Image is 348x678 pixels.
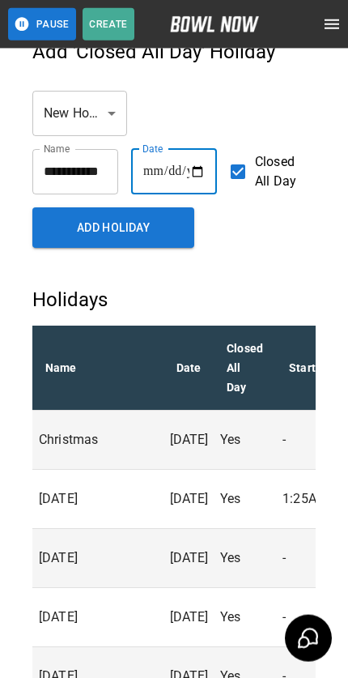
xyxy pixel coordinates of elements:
[214,326,276,411] th: Closed All Day
[32,207,194,248] button: Add Holiday
[39,548,163,568] p: [DATE]
[316,8,348,41] button: open drawer
[163,326,214,411] th: Date
[255,152,303,191] span: Closed All Day
[83,8,134,41] button: Create
[282,430,329,450] p: -
[39,430,163,450] p: Christmas
[170,608,214,627] p: [DATE]
[282,548,329,568] p: -
[220,430,276,450] p: Yes
[282,608,329,627] p: -
[32,39,316,65] h5: Add 'Closed All Day' Holiday
[170,16,259,32] img: logo
[39,608,163,627] p: [DATE]
[32,287,316,313] h5: Holidays
[32,326,163,411] th: Name
[32,91,127,136] div: New Holiday
[220,489,276,509] p: Yes
[39,489,163,509] p: [DATE]
[8,8,76,41] button: Pause
[220,608,276,627] p: Yes
[220,548,276,568] p: Yes
[170,548,214,568] p: [DATE]
[170,489,214,509] p: [DATE]
[170,430,214,450] p: [DATE]
[276,326,329,411] th: Start
[282,489,329,509] p: 1:25AM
